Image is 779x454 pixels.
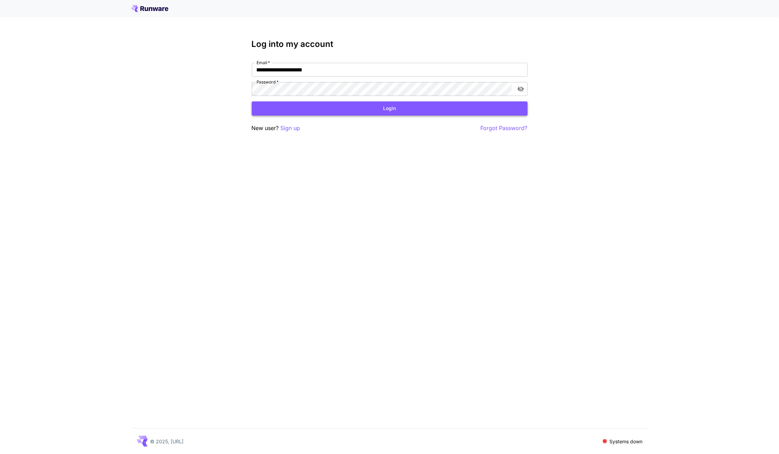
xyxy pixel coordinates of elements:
p: New user? [252,124,300,132]
button: Forgot Password? [481,124,528,132]
label: Password [257,79,279,85]
label: Email [257,60,270,66]
button: Login [252,101,528,116]
p: Systems down [610,438,643,445]
button: toggle password visibility [515,83,527,95]
button: Sign up [281,124,300,132]
h3: Log into my account [252,39,528,49]
p: © 2025, [URL] [150,438,184,445]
